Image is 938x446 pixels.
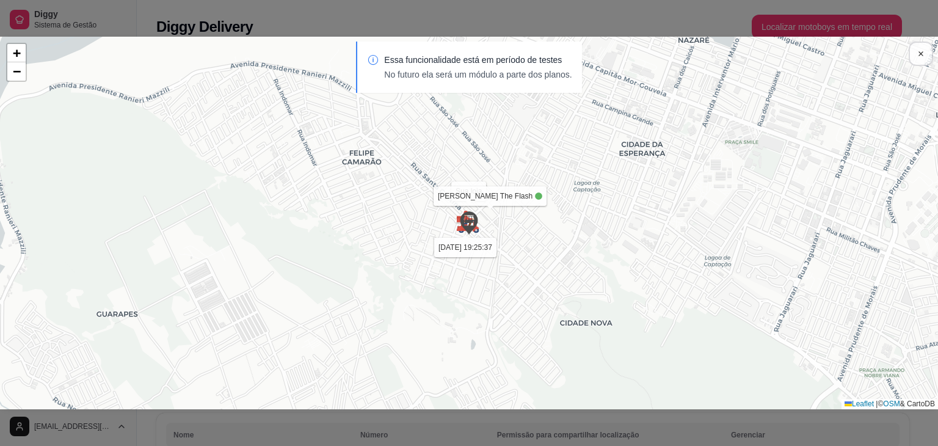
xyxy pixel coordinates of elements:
[845,400,874,408] a: Leaflet
[384,68,572,81] p: No futuro ela será um módulo a parte dos planos.
[457,211,481,235] img: Marker
[842,399,938,409] div: © & CartoDB
[384,54,572,66] p: Essa funcionalidade está em período de testes
[876,400,878,408] span: |
[456,210,480,234] img: Marker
